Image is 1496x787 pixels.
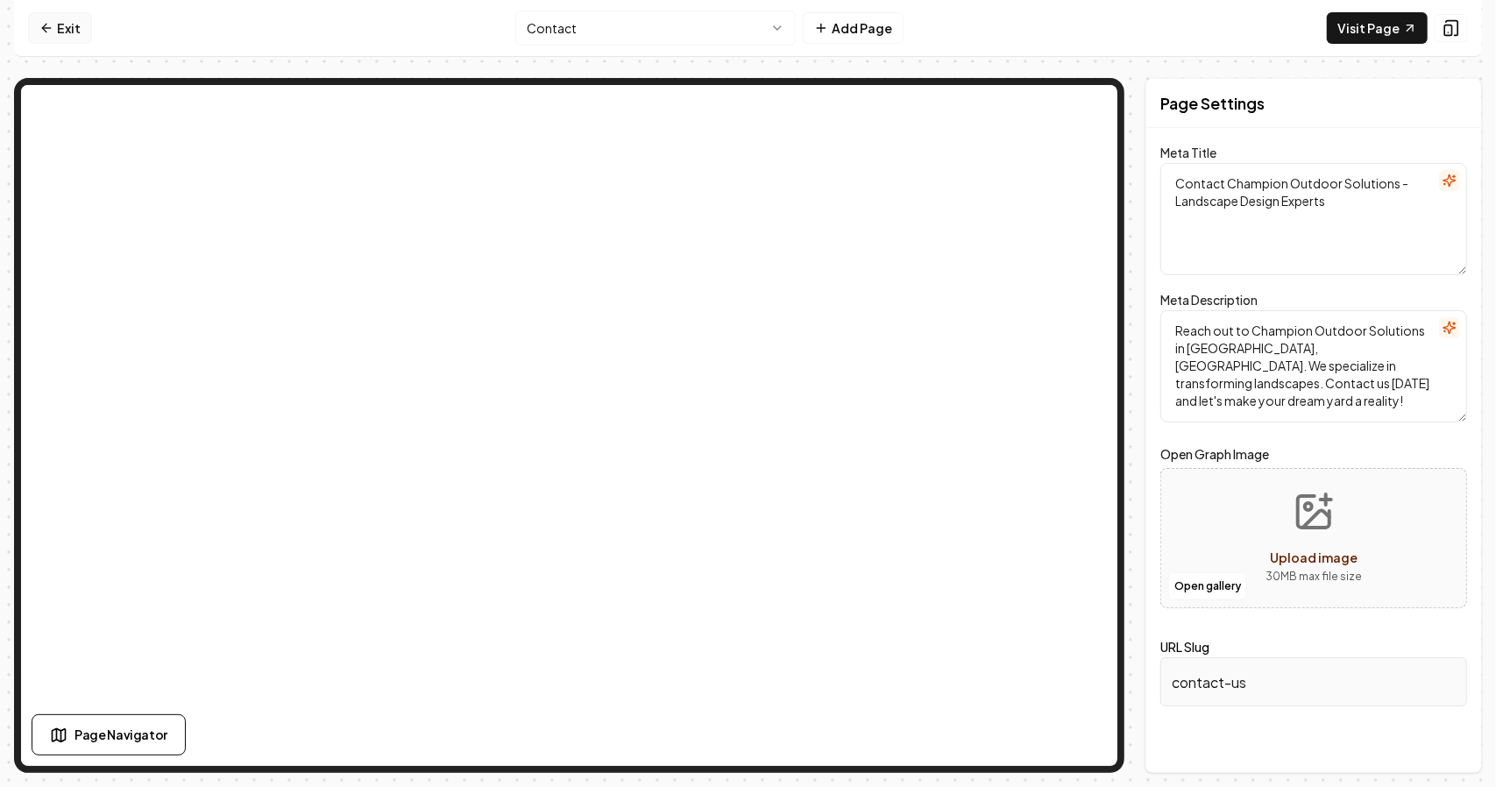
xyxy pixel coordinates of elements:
label: Meta Title [1160,145,1216,160]
button: Page Navigator [32,714,186,755]
label: URL Slug [1160,639,1209,655]
button: Upload image [1251,477,1376,599]
button: Open gallery [1168,572,1247,600]
button: Add Page [803,12,904,44]
span: Page Navigator [74,726,167,744]
p: 30 MB max file size [1266,568,1362,585]
label: Meta Description [1160,292,1258,308]
label: Open Graph Image [1160,443,1467,464]
a: Visit Page [1327,12,1428,44]
a: Exit [28,12,92,44]
span: Upload image [1270,549,1358,565]
h2: Page Settings [1160,91,1265,116]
